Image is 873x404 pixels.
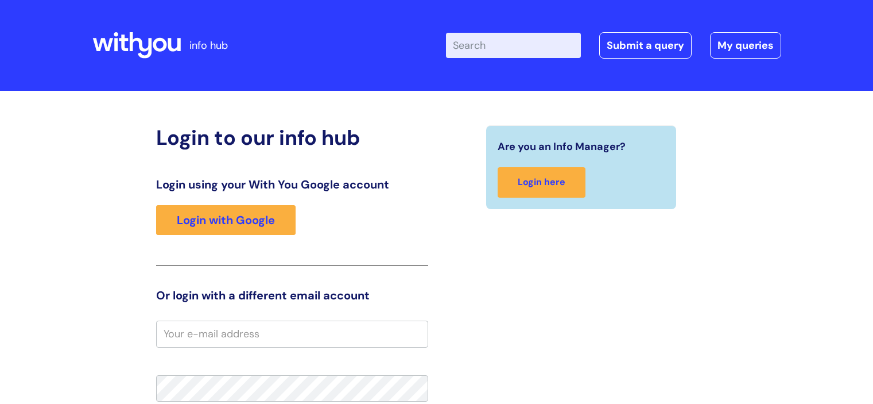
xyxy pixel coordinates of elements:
[156,125,428,150] h2: Login to our info hub
[599,32,692,59] a: Submit a query
[498,137,626,156] span: Are you an Info Manager?
[156,321,428,347] input: Your e-mail address
[446,33,581,58] input: Search
[498,167,585,198] a: Login here
[156,288,428,302] h3: Or login with a different email account
[189,36,228,55] p: info hub
[156,205,296,235] a: Login with Google
[156,178,428,191] h3: Login using your With You Google account
[710,32,781,59] a: My queries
